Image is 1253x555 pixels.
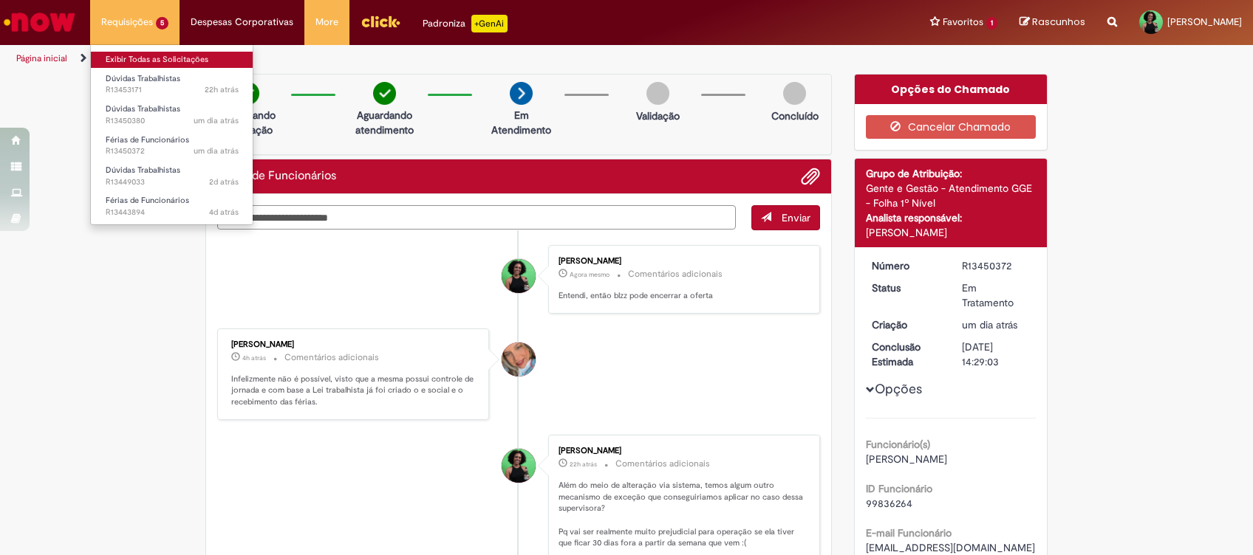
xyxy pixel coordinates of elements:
[861,317,952,332] dt: Criação
[855,75,1048,104] div: Opções do Chamado
[191,15,293,30] span: Despesas Corporativas
[570,270,610,279] span: Agora mesmo
[471,15,508,32] p: +GenAi
[315,15,338,30] span: More
[570,460,597,469] time: 27/08/2025 14:37:42
[510,82,533,105] img: arrow-next.png
[771,108,819,123] p: Concluído
[861,280,952,295] dt: Status
[209,207,239,218] span: 4d atrás
[91,52,253,68] a: Exibir Todas as Solicitações
[1032,15,1085,29] span: Rascunhos
[570,460,597,469] span: 22h atrás
[106,103,180,114] span: Dúvidas Trabalhistas
[646,82,669,105] img: img-circle-grey.png
[559,447,805,455] div: [PERSON_NAME]
[90,44,253,225] ul: Requisições
[373,82,396,105] img: check-circle-green.png
[782,211,810,224] span: Enviar
[106,84,239,96] span: R13453171
[559,290,805,302] p: Entendi, então blzz pode encerrar a oferta
[636,108,680,123] p: Validação
[231,340,477,349] div: [PERSON_NAME]
[866,438,930,451] b: Funcionário(s)
[209,176,239,187] time: 26/08/2025 14:22:33
[16,52,67,64] a: Página inicial
[91,193,253,220] a: Aberto R13443894 : Férias de Funcionários
[485,108,557,137] p: Em Atendimento
[1020,15,1085,30] a: Rascunhos
[866,225,1037,240] div: [PERSON_NAME]
[962,280,1031,310] div: Em Tratamento
[628,268,723,280] small: Comentários adicionais
[962,318,1017,331] time: 26/08/2025 20:27:02
[801,167,820,186] button: Adicionar anexos
[11,45,824,72] ul: Trilhas de página
[866,181,1037,210] div: Gente e Gestão - Atendimento GGE - Folha 1º Nível
[91,162,253,190] a: Aberto R13449033 : Dúvidas Trabalhistas
[861,258,952,273] dt: Número
[570,270,610,279] time: 28/08/2025 12:24:18
[106,165,180,176] span: Dúvidas Trabalhistas
[106,145,239,157] span: R13450372
[986,17,997,30] span: 1
[866,526,952,540] b: E-mail Funcionário
[205,84,239,95] time: 27/08/2025 14:29:19
[502,259,536,293] div: Fernanda Gabriela De Oliveira Benedito
[194,115,239,126] time: 26/08/2025 20:36:29
[106,176,239,188] span: R13449033
[866,166,1037,181] div: Grupo de Atribuição:
[783,82,806,105] img: img-circle-grey.png
[502,449,536,483] div: Fernanda Gabriela De Oliveira Benedito
[106,134,189,145] span: Férias de Funcionários
[962,258,1031,273] div: R13450372
[101,15,153,30] span: Requisições
[91,132,253,159] a: Aberto R13450372 : Férias de Funcionários
[217,170,336,183] h2: Férias de Funcionários Histórico de tíquete
[194,145,239,156] time: 26/08/2025 20:27:03
[615,458,710,470] small: Comentários adicionais
[1,7,78,37] img: ServiceNow
[502,342,536,376] div: Jacqueline Andrade Galani
[943,15,983,30] span: Favoritos
[962,318,1017,331] span: um dia atrás
[194,145,239,156] span: um dia atrás
[106,115,239,127] span: R13450380
[1167,15,1242,28] span: [PERSON_NAME]
[217,205,736,230] textarea: Digite sua mensagem aqui...
[559,480,805,549] p: Além do meio de alteração via sistema, temos algum outro mecanismo de exceção que conseguiriamos ...
[861,339,952,369] dt: Conclusão Estimada
[751,205,820,230] button: Enviar
[106,207,239,218] span: R13443894
[209,176,239,187] span: 2d atrás
[91,101,253,128] a: Aberto R13450380 : Dúvidas Trabalhistas
[866,452,947,466] span: [PERSON_NAME]
[361,10,400,32] img: click_logo_yellow_360x200.png
[559,257,805,266] div: [PERSON_NAME]
[156,17,168,30] span: 5
[106,73,180,84] span: Dúvidas Trabalhistas
[242,354,266,362] time: 28/08/2025 08:05:10
[866,115,1037,139] button: Cancelar Chamado
[962,317,1031,332] div: 26/08/2025 21:27:02
[205,84,239,95] span: 22h atrás
[242,354,266,362] span: 4h atrás
[209,207,239,218] time: 25/08/2025 10:49:18
[866,497,912,510] span: 99836264
[231,373,477,408] p: Infelizmente não é possível, visto que a mesma possui controle de jornada e com base a Lei trabal...
[962,339,1031,369] div: [DATE] 14:29:03
[866,541,1035,554] span: [EMAIL_ADDRESS][DOMAIN_NAME]
[349,108,420,137] p: Aguardando atendimento
[91,71,253,98] a: Aberto R13453171 : Dúvidas Trabalhistas
[866,482,932,495] b: ID Funcionário
[866,210,1037,225] div: Analista responsável:
[284,351,379,364] small: Comentários adicionais
[423,15,508,32] div: Padroniza
[194,115,239,126] span: um dia atrás
[106,195,189,206] span: Férias de Funcionários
